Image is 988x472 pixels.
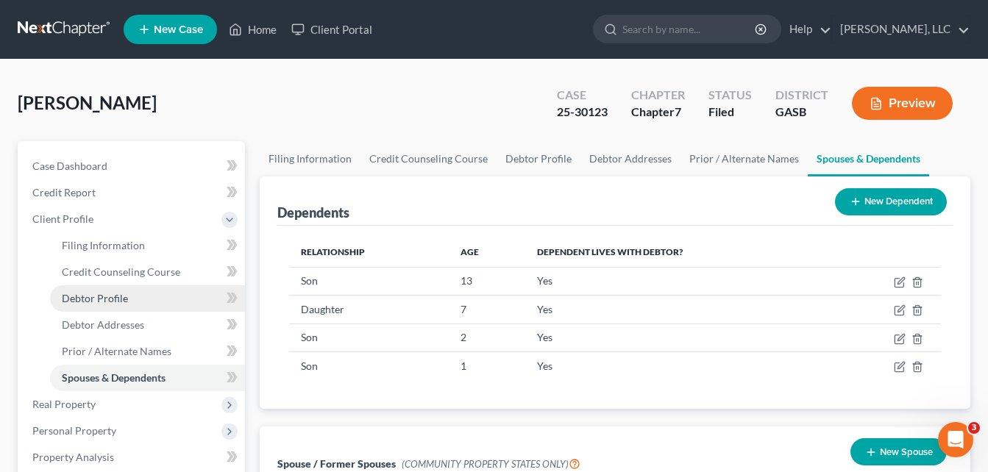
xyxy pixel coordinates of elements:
th: Relationship [289,237,449,267]
a: Credit Report [21,179,245,206]
td: 2 [449,323,525,351]
a: Client Portal [284,16,380,43]
td: 13 [449,267,525,295]
div: Chapter [631,87,685,104]
td: Yes [525,323,834,351]
span: 3 [968,422,980,434]
a: Home [221,16,284,43]
a: Debtor Profile [50,285,245,312]
div: 25-30123 [557,104,608,121]
a: Spouses & Dependents [50,365,245,391]
span: Client Profile [32,212,93,225]
div: District [775,87,828,104]
td: Daughter [289,296,449,323]
span: [PERSON_NAME] [18,92,157,113]
span: Filing Information [62,239,145,251]
a: Debtor Profile [497,141,580,176]
span: Credit Counseling Course [62,265,180,278]
button: Preview [852,87,953,120]
a: Spouses & Dependents [808,141,929,176]
td: Son [289,351,449,379]
th: Age [449,237,525,267]
span: 7 [675,104,681,118]
span: Property Analysis [32,451,114,463]
button: New Spouse [850,438,947,465]
input: Search by name... [622,15,757,43]
span: (COMMUNITY PROPERTY STATES ONLY) [402,458,580,470]
a: Credit Counseling Course [50,259,245,285]
td: Yes [525,267,834,295]
a: Property Analysis [21,444,245,471]
div: Dependents [277,204,349,221]
span: Credit Report [32,186,96,199]
span: Prior / Alternate Names [62,345,171,357]
span: Debtor Addresses [62,318,144,331]
span: Spouse / Former Spouses [277,457,396,470]
div: Case [557,87,608,104]
a: Help [782,16,831,43]
a: Filing Information [50,232,245,259]
span: New Case [154,24,203,35]
span: Debtor Profile [62,292,128,304]
a: Prior / Alternate Names [680,141,808,176]
span: Spouses & Dependents [62,371,166,384]
iframe: Intercom live chat [938,422,973,457]
div: Chapter [631,104,685,121]
a: Debtor Addresses [50,312,245,338]
td: Yes [525,296,834,323]
a: Filing Information [260,141,360,176]
span: Personal Property [32,424,116,437]
div: Filed [708,104,752,121]
span: Real Property [32,398,96,410]
a: Credit Counseling Course [360,141,497,176]
th: Dependent lives with debtor? [525,237,834,267]
td: Son [289,267,449,295]
div: GASB [775,104,828,121]
button: New Dependent [835,188,947,215]
td: 7 [449,296,525,323]
td: 1 [449,351,525,379]
a: Case Dashboard [21,153,245,179]
a: Debtor Addresses [580,141,680,176]
td: Yes [525,351,834,379]
span: Case Dashboard [32,160,107,172]
a: Prior / Alternate Names [50,338,245,365]
a: [PERSON_NAME], LLC [833,16,970,43]
div: Status [708,87,752,104]
td: Son [289,323,449,351]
